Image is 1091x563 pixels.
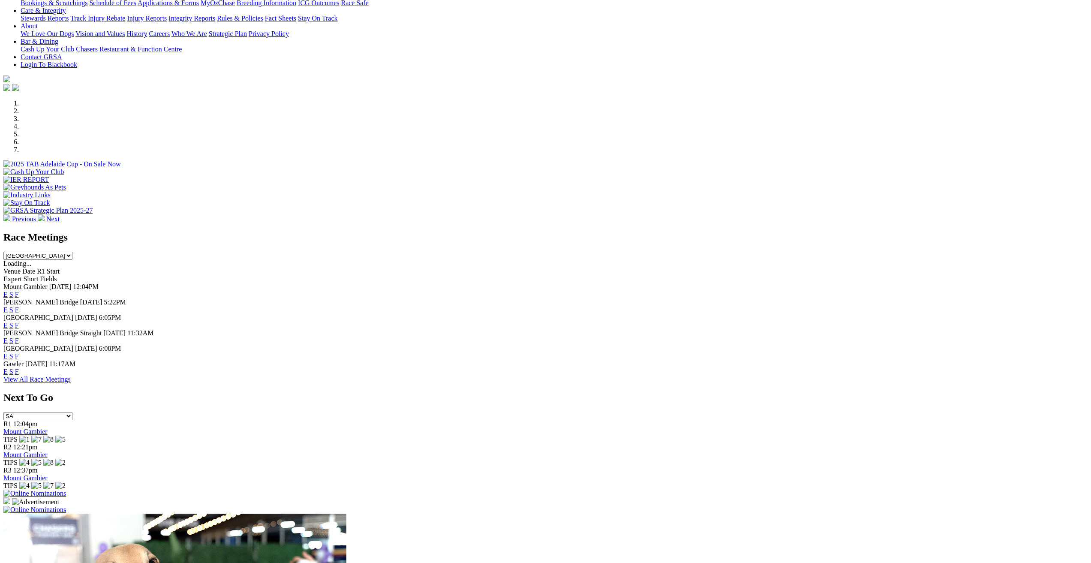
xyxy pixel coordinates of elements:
[9,352,13,360] a: S
[3,436,18,443] span: TIPS
[3,291,8,298] a: E
[3,75,10,82] img: logo-grsa-white.png
[21,15,69,22] a: Stewards Reports
[21,15,1088,22] div: Care & Integrity
[209,30,247,37] a: Strategic Plan
[40,275,57,283] span: Fields
[19,436,30,443] img: 1
[3,467,12,474] span: R3
[13,467,38,474] span: 12:37pm
[15,337,19,344] a: F
[3,207,93,214] img: GRSA Strategic Plan 2025-27
[3,306,8,313] a: E
[3,275,22,283] span: Expert
[73,283,99,290] span: 12:04PM
[21,45,74,53] a: Cash Up Your Club
[70,15,125,22] a: Track Injury Rebate
[49,360,76,367] span: 11:17AM
[3,360,24,367] span: Gawler
[298,15,337,22] a: Stay On Track
[3,428,48,435] a: Mount Gambier
[15,322,19,329] a: F
[37,268,60,275] span: R1 Start
[9,306,13,313] a: S
[3,168,64,176] img: Cash Up Your Club
[3,298,78,306] span: [PERSON_NAME] Bridge
[76,45,182,53] a: Chasers Restaurant & Function Centre
[3,283,48,290] span: Mount Gambier
[3,482,18,489] span: TIPS
[3,368,8,375] a: E
[3,506,66,514] img: Online Nominations
[99,345,121,352] span: 6:08PM
[149,30,170,37] a: Careers
[3,268,21,275] span: Venue
[31,459,42,467] img: 5
[19,459,30,467] img: 4
[21,30,74,37] a: We Love Our Dogs
[22,268,35,275] span: Date
[12,215,36,223] span: Previous
[80,298,102,306] span: [DATE]
[3,191,51,199] img: Industry Links
[55,436,66,443] img: 5
[3,215,38,223] a: Previous
[21,53,62,60] a: Contact GRSA
[75,345,97,352] span: [DATE]
[3,232,1088,243] h2: Race Meetings
[43,482,54,490] img: 7
[21,7,66,14] a: Care & Integrity
[3,490,66,497] img: Online Nominations
[104,298,126,306] span: 5:22PM
[3,84,10,91] img: facebook.svg
[9,291,13,298] a: S
[21,38,58,45] a: Bar & Dining
[99,314,121,321] span: 6:05PM
[43,436,54,443] img: 8
[3,214,10,221] img: chevron-left-pager-white.svg
[3,443,12,451] span: R2
[15,306,19,313] a: F
[168,15,215,22] a: Integrity Reports
[9,368,13,375] a: S
[249,30,289,37] a: Privacy Policy
[3,329,102,337] span: [PERSON_NAME] Bridge Straight
[103,329,126,337] span: [DATE]
[3,420,12,428] span: R1
[9,322,13,329] a: S
[75,30,125,37] a: Vision and Values
[31,436,42,443] img: 7
[3,337,8,344] a: E
[3,345,73,352] span: [GEOGRAPHIC_DATA]
[21,61,77,68] a: Login To Blackbook
[38,214,45,221] img: chevron-right-pager-white.svg
[46,215,60,223] span: Next
[3,184,66,191] img: Greyhounds As Pets
[171,30,207,37] a: Who We Are
[3,392,1088,403] h2: Next To Go
[21,30,1088,38] div: About
[24,275,39,283] span: Short
[3,376,71,383] a: View All Race Meetings
[38,215,60,223] a: Next
[15,291,19,298] a: F
[49,283,72,290] span: [DATE]
[13,420,38,428] span: 12:04pm
[3,451,48,458] a: Mount Gambier
[3,314,73,321] span: [GEOGRAPHIC_DATA]
[127,329,154,337] span: 11:32AM
[25,360,48,367] span: [DATE]
[12,498,59,506] img: Advertisement
[126,30,147,37] a: History
[3,459,18,466] span: TIPS
[3,474,48,482] a: Mount Gambier
[9,337,13,344] a: S
[55,459,66,467] img: 2
[21,22,38,30] a: About
[217,15,263,22] a: Rules & Policies
[13,443,38,451] span: 12:21pm
[3,160,121,168] img: 2025 TAB Adelaide Cup - On Sale Now
[43,459,54,467] img: 8
[265,15,296,22] a: Fact Sheets
[12,84,19,91] img: twitter.svg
